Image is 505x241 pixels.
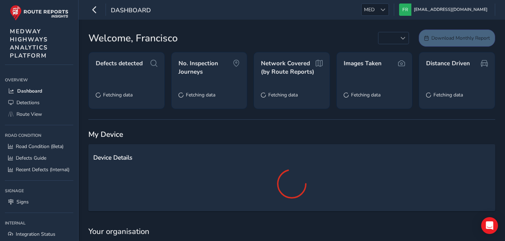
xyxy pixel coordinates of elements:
div: Internal [5,218,73,228]
span: MEDWAY HIGHWAYS ANALYTICS PLATFORM [10,27,48,60]
img: rr logo [10,5,68,21]
span: Fetching data [351,92,381,98]
span: No. Inspection Journeys [179,59,233,76]
a: Integration Status [5,228,73,240]
a: Dashboard [5,85,73,97]
div: Overview [5,75,73,85]
span: Images Taken [344,59,382,68]
span: Fetching data [103,92,133,98]
span: Fetching data [268,92,298,98]
span: Detections [16,99,40,106]
span: Dashboard [111,6,151,16]
span: Road Condition (Beta) [16,143,63,150]
span: Fetching data [433,92,463,98]
a: Route View [5,108,73,120]
a: Recent Defects (Internal) [5,164,73,175]
span: Welcome, Francisco [88,31,178,46]
span: Signs [16,199,29,205]
span: Distance Driven [426,59,470,68]
span: Defects detected [96,59,143,68]
span: Integration Status [16,231,55,237]
span: Network Covered (by Route Reports) [261,59,316,76]
h2: Device Details [93,154,490,161]
a: Signs [5,196,73,208]
div: Road Condition [5,130,73,141]
span: My Device [88,129,123,139]
span: Dashboard [17,88,42,94]
span: Your organisation [88,226,495,237]
a: Defects Guide [5,152,73,164]
img: diamond-layout [399,4,411,16]
span: MED [362,4,377,15]
span: Defects Guide [16,155,46,161]
span: Recent Defects (Internal) [16,166,69,173]
a: Detections [5,97,73,108]
div: Signage [5,186,73,196]
span: [EMAIL_ADDRESS][DOMAIN_NAME] [414,4,487,16]
button: [EMAIL_ADDRESS][DOMAIN_NAME] [399,4,490,16]
a: Road Condition (Beta) [5,141,73,152]
div: Open Intercom Messenger [481,217,498,234]
span: Route View [16,111,42,118]
span: Fetching data [186,92,215,98]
